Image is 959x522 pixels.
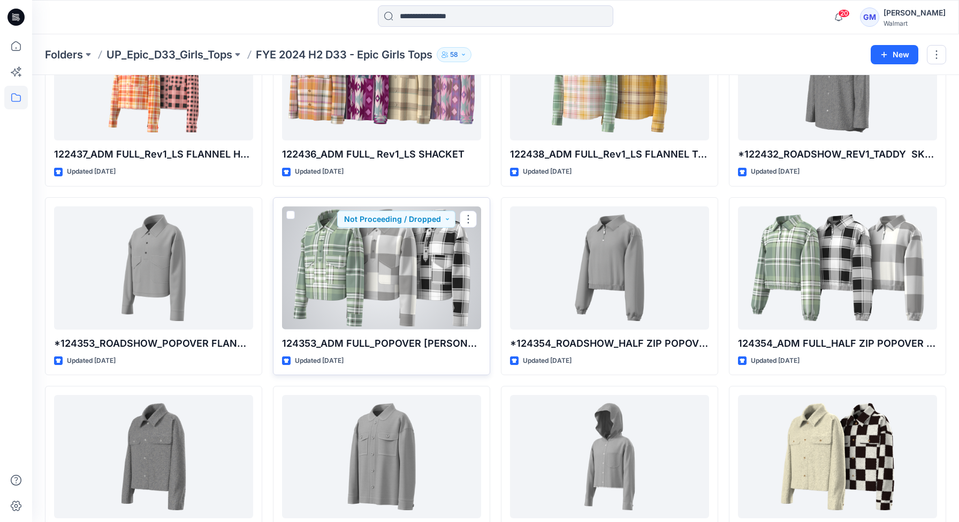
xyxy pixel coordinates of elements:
p: Updated [DATE] [751,355,800,367]
p: Updated [DATE] [751,166,800,177]
a: 124353_ADM FULL_POPOVER FLANNEL SHACKET [282,206,481,330]
a: 122436_ADM FULL_ Rev1_LS SHACKET [282,18,481,141]
p: 124353_ADM FULL_POPOVER [PERSON_NAME] [282,336,481,351]
a: 124354_ADM FULL_HALF ZIP POPOVER FLANNEL [738,206,937,330]
p: 122437_ADM FULL_Rev1_LS FLANNEL HOODED TOP [54,147,253,162]
div: Walmart [884,19,946,27]
p: *124354_ROADSHOW_HALF ZIP POPOVER FLANNEL [510,336,709,351]
a: *122437_ROADSHOW_REV1_LS FLANNEL HOODED TOP [510,395,709,518]
p: FYE 2024 H2 D33 - Epic Girls Tops [256,47,432,62]
a: 122437_ADM FULL_Rev1_LS FLANNEL HOODED TOP [54,18,253,141]
p: *122432_ROADSHOW_REV1_TADDY SKACKET [738,147,937,162]
p: *124353_ROADSHOW_POPOVER FLANNEL SHACKET [54,336,253,351]
a: *124353_ROADSHOW_POPOVER FLANNEL SHACKET [54,206,253,330]
a: Folders [45,47,83,62]
p: 124354_ADM FULL_HALF ZIP POPOVER FLANNEL [738,336,937,351]
a: 124351_ADM FULL_TEDDY SHACKET WITH POCKET FLAP [738,395,937,518]
button: New [871,45,918,64]
a: UP_Epic_D33_Girls_Tops [106,47,232,62]
a: *122432_ROADSHOW_REV1_TADDY SKACKET [738,18,937,141]
button: 58 [437,47,471,62]
p: Updated [DATE] [67,355,116,367]
div: [PERSON_NAME] [884,6,946,19]
a: *122436_ROADSHOW_REV1_LS SHACKET [282,395,481,518]
p: Updated [DATE] [523,166,572,177]
p: Updated [DATE] [523,355,572,367]
p: 58 [450,49,458,61]
a: *124351_ROADSHOW_TEDDY SHACKET WITH POCKET FLAP [54,395,253,518]
a: *124354_ROADSHOW_HALF ZIP POPOVER FLANNEL [510,206,709,330]
div: GM [860,8,879,27]
p: Updated [DATE] [67,166,116,177]
p: 122436_ADM FULL_ Rev1_LS SHACKET [282,147,481,162]
span: 20 [838,9,850,18]
p: Updated [DATE] [295,355,344,367]
a: 122438_ADM FULL_Rev1_LS FLANNEL TOP [510,18,709,141]
p: 122438_ADM FULL_Rev1_LS FLANNEL TOP [510,147,709,162]
p: Updated [DATE] [295,166,344,177]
